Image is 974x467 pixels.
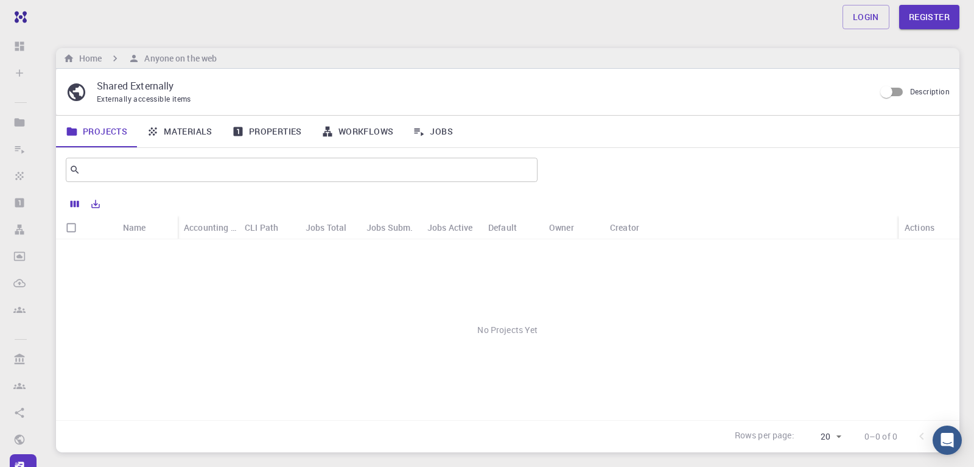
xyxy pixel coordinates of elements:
a: Materials [137,116,222,147]
h6: Anyone on the web [139,52,217,65]
div: Owner [543,216,604,239]
a: Register [899,5,959,29]
a: Workflows [312,116,404,147]
div: Jobs Total [300,216,360,239]
div: Jobs Active [427,216,473,239]
h6: Home [74,52,102,65]
span: Description [910,86,950,96]
div: Accounting slug [184,216,239,239]
a: Jobs [403,116,463,147]
button: Columns [65,194,85,214]
div: CLI Path [245,216,278,239]
a: Properties [222,116,312,147]
div: Accounting slug [178,216,239,239]
div: Owner [549,216,574,239]
div: Jobs Total [306,216,347,239]
p: Rows per page: [735,429,794,443]
div: Default [488,216,517,239]
div: Creator [610,216,639,239]
div: Jobs Subm. [360,216,421,239]
span: Externally accessible items [97,94,191,104]
a: Login [843,5,889,29]
button: Export [85,194,106,214]
div: Name [123,216,146,239]
div: Creator [604,216,726,239]
div: No Projects Yet [56,239,959,420]
p: Shared Externally [97,79,865,93]
div: Actions [899,216,959,239]
nav: breadcrumb [61,52,219,65]
div: Open Intercom Messenger [933,426,962,455]
div: Actions [905,216,934,239]
div: 20 [799,428,845,446]
a: Projects [56,116,137,147]
p: 0–0 of 0 [864,430,897,443]
div: Jobs Subm. [366,216,413,239]
div: Jobs Active [421,216,482,239]
div: Name [117,216,178,239]
img: logo [10,11,27,23]
div: Default [482,216,543,239]
div: Icon [86,216,117,239]
div: CLI Path [239,216,300,239]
